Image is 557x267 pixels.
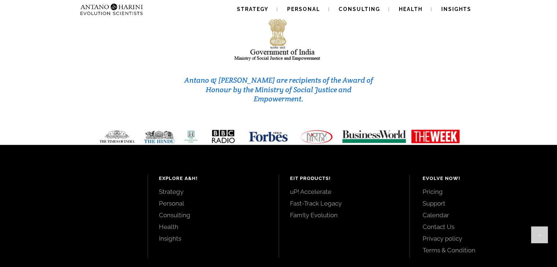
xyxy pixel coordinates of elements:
a: Health [159,223,268,231]
a: Contact Us [423,223,541,231]
span: Consulting [339,6,380,12]
a: Calendar [423,211,541,219]
a: Support [423,199,541,207]
span: Health [399,6,423,12]
a: Fast-Track Legacy [290,199,399,207]
a: Pricing [423,188,541,196]
h3: Antano & [PERSON_NAME] are recipients of the Award of Honour by the Ministry of Social Justice an... [182,76,375,104]
a: Strategy [159,188,268,196]
a: Personal [159,199,268,207]
a: Consulting [159,211,268,219]
a: Insights [159,234,268,242]
a: Privacy policy [423,234,541,242]
span: Personal [287,6,320,12]
h4: EIT Products! [290,175,399,182]
h4: Explore A&H! [159,175,268,182]
span: Strategy [237,6,268,12]
span: Insights [441,6,471,12]
img: Media-Strip [91,129,466,144]
img: india-logo1 [234,15,324,63]
a: Fam!ly Evolution [290,211,399,219]
a: Terms & Condition [423,246,541,254]
h4: Evolve Now! [423,175,541,182]
a: uP! Accelerate [290,188,399,196]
